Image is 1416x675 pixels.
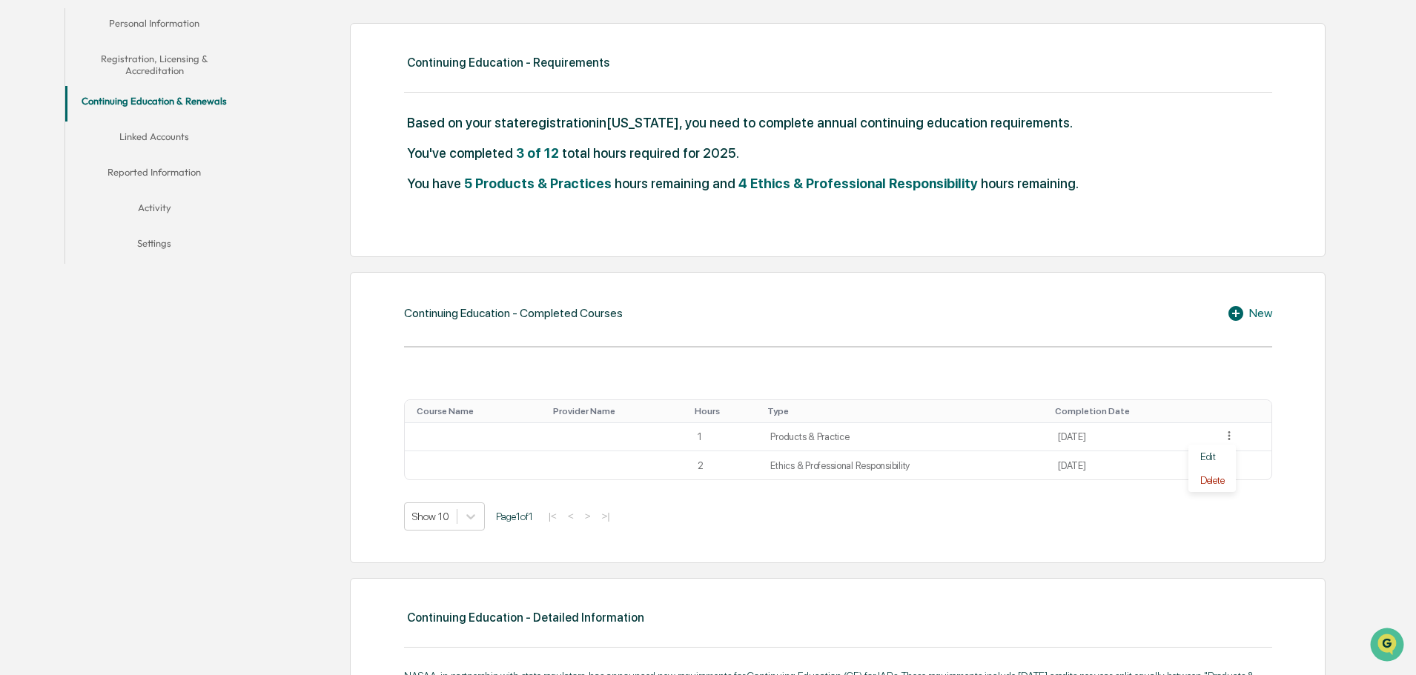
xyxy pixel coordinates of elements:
span: total hours required for 2025. [562,145,739,161]
span: Based on your state registration in [US_STATE] , you need to complete annual continuing education... [407,115,1073,130]
span: Preclearance [30,187,96,202]
div: Toggle SortBy [767,406,1043,416]
div: Toggle SortBy [553,406,683,416]
div: We're available if you need us! [50,128,188,140]
div: Toggle SortBy [1055,406,1208,416]
button: Continuing Education & Renewals [65,86,243,122]
td: Ethics & Professional Responsibility [761,451,1049,479]
button: Linked Accounts [65,122,243,157]
a: 🔎Data Lookup [9,209,99,236]
td: [DATE] [1049,423,1214,452]
td: Products & Practice [761,423,1049,452]
div: Continuing Education - Requirements [407,56,609,70]
div: Toggle SortBy [1225,406,1266,416]
button: |< [544,510,561,522]
a: Powered byPylon [105,250,179,262]
button: Registration, Licensing & Accreditation [65,44,243,86]
span: 3 of 12 [516,145,559,161]
button: Settings [65,228,243,264]
div: 🔎 [15,216,27,228]
button: >| [597,510,614,522]
div: 🗄️ [107,188,119,200]
div: Toggle SortBy [695,406,756,416]
div: New [1227,305,1272,322]
div: Continuing Education - Detailed Information [407,611,644,625]
a: 🖐️Preclearance [9,181,102,207]
button: Personal Information [65,8,243,44]
span: 4 Ethics & Professional Responsibility [738,176,978,191]
span: hours remaining. [981,176,1079,191]
a: 🗄️Attestations [102,181,190,207]
span: Attestations [122,187,184,202]
span: hours remaining and [615,176,735,191]
span: You've completed [407,145,513,161]
div: Continuing Education - Completed Courses [404,306,623,320]
td: 2 [689,451,762,479]
span: Data Lookup [30,215,93,230]
span: 5 Products & Practices [464,176,612,191]
button: > [580,510,595,522]
td: [DATE] [1049,451,1214,479]
button: < [563,510,578,522]
div: Edit [1188,445,1236,468]
td: 1 [689,423,762,452]
div: Delete [1188,468,1236,492]
div: Start new chat [50,113,243,128]
span: Pylon [148,251,179,262]
p: How can we help? [15,31,270,55]
img: 1746055101610-c473b297-6a78-478c-a979-82029cc54cd1 [15,113,42,140]
button: Start new chat [252,118,270,136]
span: Page 1 of 1 [496,511,533,522]
div: Toggle SortBy [417,406,541,416]
div: 🖐️ [15,188,27,200]
iframe: Open customer support [1369,626,1409,666]
span: You have [407,176,461,191]
button: Activity [65,193,243,228]
div: secondary tabs example [65,8,243,264]
button: Reported Information [65,157,243,193]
